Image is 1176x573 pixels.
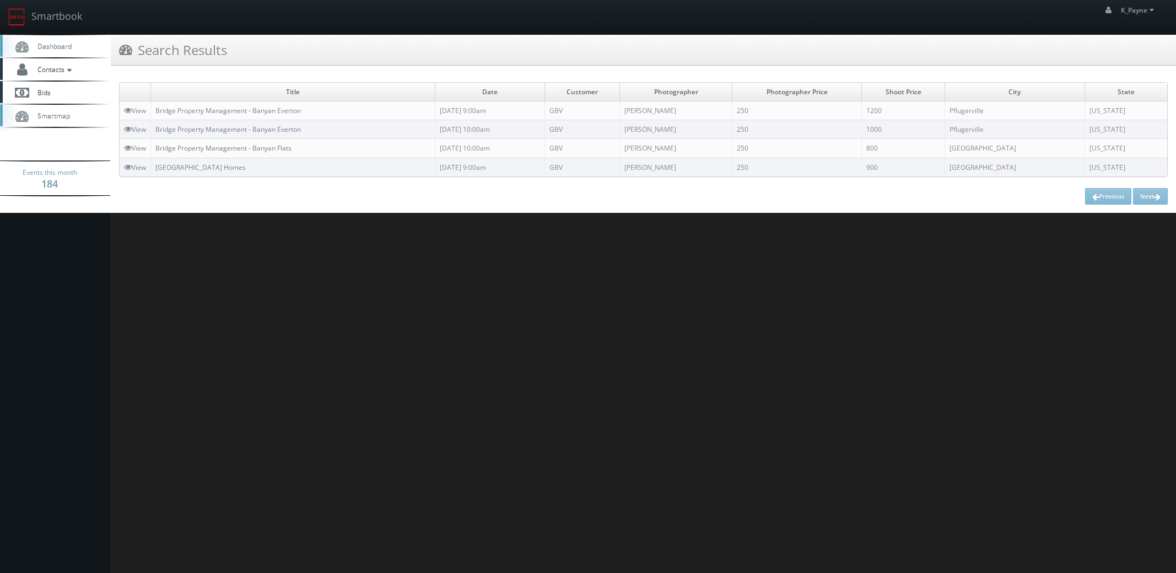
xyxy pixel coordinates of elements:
td: GBV [544,139,619,158]
td: GBV [544,101,619,120]
td: GBV [544,158,619,176]
td: Pflugerville [945,120,1085,139]
span: Bids [32,88,51,97]
td: [PERSON_NAME] [620,139,732,158]
td: 1000 [862,120,945,139]
td: [DATE] 10:00am [435,120,545,139]
td: 250 [732,120,862,139]
a: Bridge Property Management - Banyan Flats [155,143,292,153]
td: [GEOGRAPHIC_DATA] [945,158,1085,176]
td: 250 [732,158,862,176]
a: Bridge Property Management - Banyan Everton [155,106,301,115]
span: Events this month [23,167,77,178]
a: View [124,143,146,153]
td: Customer [544,83,619,101]
td: 900 [862,158,945,176]
td: [PERSON_NAME] [620,158,732,176]
span: Smartmap [32,111,70,120]
td: 250 [732,101,862,120]
strong: 184 [41,177,58,190]
td: GBV [544,120,619,139]
td: [PERSON_NAME] [620,101,732,120]
td: [DATE] 10:00am [435,139,545,158]
td: Pflugerville [945,101,1085,120]
td: 250 [732,139,862,158]
td: [US_STATE] [1085,158,1167,176]
a: View [124,163,146,172]
span: K_Payne [1121,6,1157,15]
td: [US_STATE] [1085,120,1167,139]
td: [GEOGRAPHIC_DATA] [945,139,1085,158]
a: [GEOGRAPHIC_DATA] Homes [155,163,246,172]
span: Dashboard [32,41,72,51]
a: Bridge Property Management - Banyan Everton [155,125,301,134]
a: View [124,106,146,115]
td: 800 [862,139,945,158]
td: [DATE] 9:00am [435,158,545,176]
td: [DATE] 9:00am [435,101,545,120]
a: View [124,125,146,134]
h3: Search Results [119,40,227,60]
td: Date [435,83,545,101]
td: [US_STATE] [1085,139,1167,158]
td: State [1085,83,1167,101]
span: Contacts [32,65,74,74]
td: [PERSON_NAME] [620,120,732,139]
td: Title [151,83,435,101]
td: Photographer [620,83,732,101]
td: [US_STATE] [1085,101,1167,120]
td: City [945,83,1085,101]
td: Shoot Price [862,83,945,101]
img: smartbook-logo.png [8,8,26,26]
td: Photographer Price [732,83,862,101]
td: 1200 [862,101,945,120]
